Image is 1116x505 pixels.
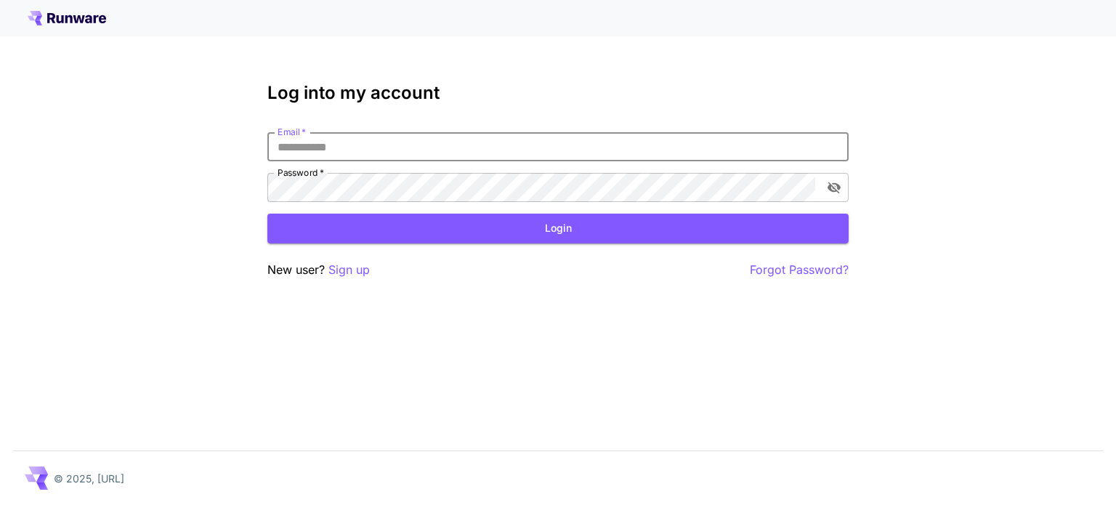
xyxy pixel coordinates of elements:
[821,174,847,201] button: toggle password visibility
[328,261,370,279] button: Sign up
[267,214,849,243] button: Login
[54,471,124,486] p: © 2025, [URL]
[267,83,849,103] h3: Log into my account
[267,261,370,279] p: New user?
[278,166,324,179] label: Password
[278,126,306,138] label: Email
[750,261,849,279] button: Forgot Password?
